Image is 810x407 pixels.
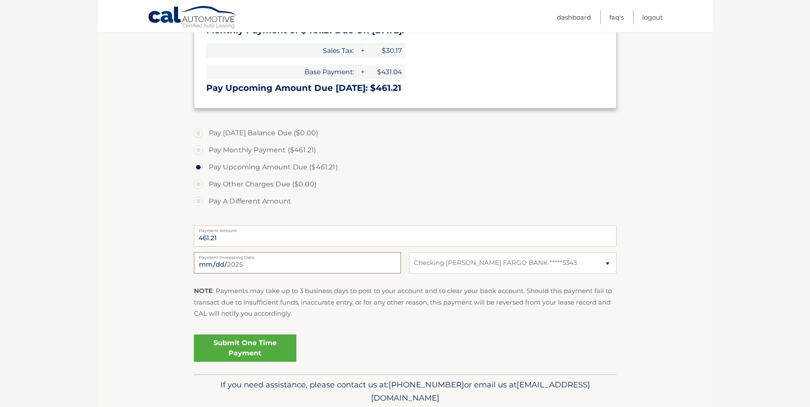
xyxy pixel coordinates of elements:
[194,159,617,176] label: Pay Upcoming Amount Due ($461.21)
[367,43,405,58] span: $30.17
[557,10,591,24] a: Dashboard
[194,285,617,319] p: : Payments may take up to 3 business days to post to your account and to clear your bank account....
[389,380,464,390] span: [PHONE_NUMBER]
[194,287,213,295] strong: NOTE
[609,10,624,24] a: FAQ's
[642,10,663,24] a: Logout
[194,252,401,273] input: Payment Date
[194,176,617,193] label: Pay Other Charges Due ($0.00)
[358,43,366,58] span: +
[148,6,237,30] a: Cal Automotive
[358,64,366,79] span: +
[206,43,357,58] span: Sales Tax:
[206,64,357,79] span: Base Payment:
[199,378,611,405] p: If you need assistance, please contact us at: or email us at
[194,334,296,362] a: Submit One Time Payment
[194,125,617,142] label: Pay [DATE] Balance Due ($0.00)
[194,225,617,232] label: Payment Amount
[206,83,604,93] h3: Pay Upcoming Amount Due [DATE]: $461.21
[194,225,617,247] input: Payment Amount
[367,64,405,79] span: $431.04
[194,142,617,159] label: Pay Monthly Payment ($461.21)
[194,193,617,210] label: Pay A Different Amount
[194,252,401,259] label: Payment Processing Date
